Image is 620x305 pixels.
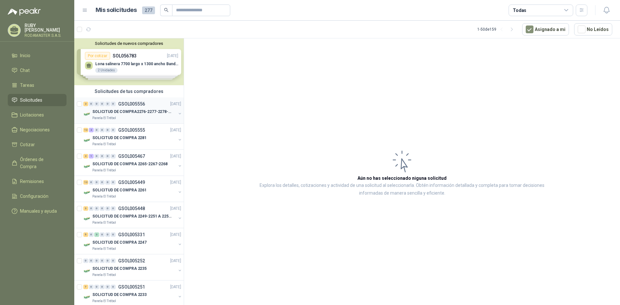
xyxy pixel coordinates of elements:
[142,6,155,14] span: 277
[83,178,182,199] a: 12 0 0 0 0 0 GSOL005449[DATE] Company LogoSOLICITUD DE COMPRA 2261Panela El Trébol
[94,232,99,237] div: 3
[105,285,110,289] div: 0
[83,154,88,158] div: 2
[170,101,181,107] p: [DATE]
[94,206,99,211] div: 0
[94,102,99,106] div: 0
[20,126,50,133] span: Negociaciones
[92,135,147,141] p: SOLICITUD DE COMPRA 2281
[170,206,181,212] p: [DATE]
[20,111,44,118] span: Licitaciones
[20,178,44,185] span: Remisiones
[83,257,182,278] a: 0 0 0 0 0 0 GSOL005252[DATE] Company LogoSOLICITUD DE COMPRA 2235Panela El Trébol
[83,285,88,289] div: 7
[25,34,67,37] p: RODAMASTER S.A.S.
[118,154,145,158] p: GSOL005467
[20,97,42,104] span: Solicitudes
[574,23,612,36] button: No Leídos
[100,232,105,237] div: 0
[83,180,88,185] div: 12
[20,82,34,89] span: Tareas
[111,259,116,263] div: 0
[92,109,173,115] p: SOLICITUD DE COMPRA2276-2277-2278-2284-2285-
[25,23,67,32] p: RUBY [PERSON_NAME]
[83,126,182,147] a: 12 2 0 0 0 0 GSOL005555[DATE] Company LogoSOLICITUD DE COMPRA 2281Panela El Trébol
[170,127,181,133] p: [DATE]
[20,141,35,148] span: Cotizar
[89,154,94,158] div: 1
[164,8,169,12] span: search
[92,299,116,304] p: Panela El Trébol
[105,180,110,185] div: 0
[89,259,94,263] div: 0
[357,175,447,182] h3: Aún no has seleccionado niguna solicitud
[513,7,526,14] div: Todas
[118,259,145,263] p: GSOL005252
[105,232,110,237] div: 0
[94,180,99,185] div: 0
[170,153,181,159] p: [DATE]
[118,206,145,211] p: GSOL005448
[20,156,60,170] span: Órdenes de Compra
[83,110,91,118] img: Company Logo
[92,266,147,272] p: SOLICITUD DE COMPRA 2235
[105,206,110,211] div: 0
[83,241,91,249] img: Company Logo
[8,94,67,106] a: Solicitudes
[89,102,94,106] div: 0
[20,208,57,215] span: Manuales y ayuda
[111,180,116,185] div: 0
[92,194,116,199] p: Panela El Trébol
[92,142,116,147] p: Panela El Trébol
[111,285,116,289] div: 0
[100,206,105,211] div: 0
[170,179,181,186] p: [DATE]
[111,128,116,132] div: 0
[83,189,91,197] img: Company Logo
[477,24,517,35] div: 1 - 50 de 159
[170,232,181,238] p: [DATE]
[92,187,147,193] p: SOLICITUD DE COMPRA 2261
[83,283,182,304] a: 7 0 0 0 0 0 GSOL005251[DATE] Company LogoSOLICITUD DE COMPRA 2233Panela El Trébol
[8,190,67,202] a: Configuración
[118,102,145,106] p: GSOL005556
[105,128,110,132] div: 0
[8,49,67,62] a: Inicio
[8,124,67,136] a: Negociaciones
[83,206,88,211] div: 3
[77,41,181,46] button: Solicitudes de nuevos compradores
[8,175,67,188] a: Remisiones
[8,64,67,76] a: Chat
[249,182,555,197] p: Explora los detalles, cotizaciones y actividad de una solicitud al seleccionarla. Obtén informaci...
[8,205,67,217] a: Manuales y ayuda
[94,128,99,132] div: 0
[100,128,105,132] div: 0
[83,152,182,173] a: 2 1 0 0 0 0 GSOL005467[DATE] Company LogoSOLICITUD DE COMPRA 2265-2267-2268Panela El Trébol
[92,272,116,278] p: Panela El Trébol
[105,259,110,263] div: 0
[100,154,105,158] div: 0
[100,285,105,289] div: 0
[118,285,145,289] p: GSOL005251
[83,215,91,223] img: Company Logo
[111,154,116,158] div: 0
[20,52,30,59] span: Inicio
[74,85,184,97] div: Solicitudes de tus compradores
[83,259,88,263] div: 0
[20,193,48,200] span: Configuración
[522,23,569,36] button: Asignado a mi
[118,180,145,185] p: GSOL005449
[8,109,67,121] a: Licitaciones
[92,116,116,121] p: Panela El Trébol
[111,232,116,237] div: 0
[94,285,99,289] div: 0
[92,168,116,173] p: Panela El Trébol
[74,38,184,85] div: Solicitudes de nuevos compradoresPor cotizarSOL056783[DATE] Lona salinera 7700 largo x 1300 ancho...
[83,137,91,144] img: Company Logo
[89,128,94,132] div: 2
[105,154,110,158] div: 0
[96,5,137,15] h1: Mis solicitudes
[92,246,116,251] p: Panela El Trébol
[92,239,147,246] p: SOLICITUD DE COMPRA 2247
[89,206,94,211] div: 0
